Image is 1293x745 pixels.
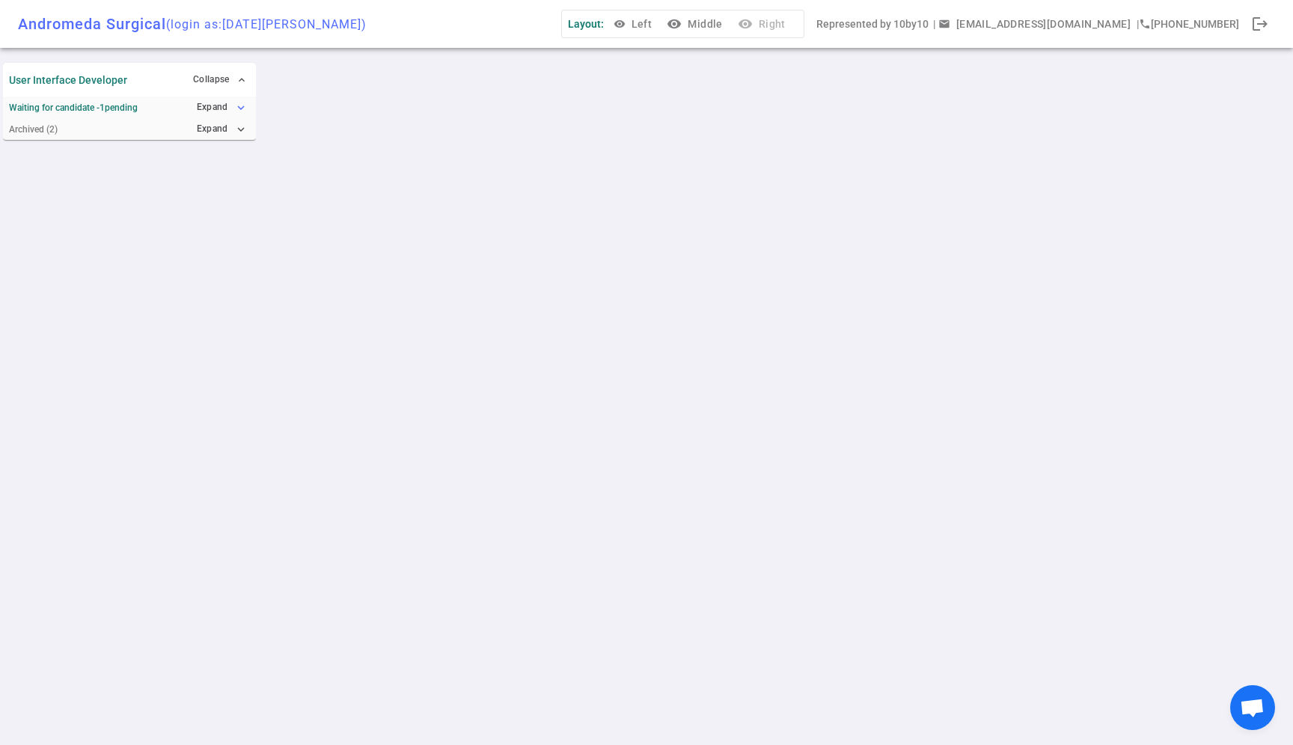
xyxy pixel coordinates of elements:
span: (login as: [DATE][PERSON_NAME] ) [166,17,367,31]
strong: User Interface Developer [9,74,127,86]
button: visibilityMiddle [664,10,728,38]
strong: Waiting for candidate - 1 pending [9,102,138,113]
span: expand_less [236,74,248,86]
small: Archived ( 2 ) [9,124,58,135]
i: visibility [667,16,682,31]
span: email [938,18,950,30]
button: Open a message box [935,10,1137,38]
i: expand_more [234,101,248,114]
span: logout [1251,15,1269,33]
i: expand_more [234,123,248,136]
div: Done [1245,9,1275,39]
button: Collapse [189,69,250,91]
button: Expandexpand_more [193,118,250,140]
span: Layout: [568,18,604,30]
button: Left [610,10,658,38]
div: Represented by 10by10 | | [PHONE_NUMBER] [816,10,1239,38]
button: Expandexpand_more [193,96,250,118]
span: visibility [614,18,626,30]
div: Andromeda Surgical [18,15,367,33]
i: phone [1139,18,1151,30]
div: Open chat [1230,685,1275,730]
